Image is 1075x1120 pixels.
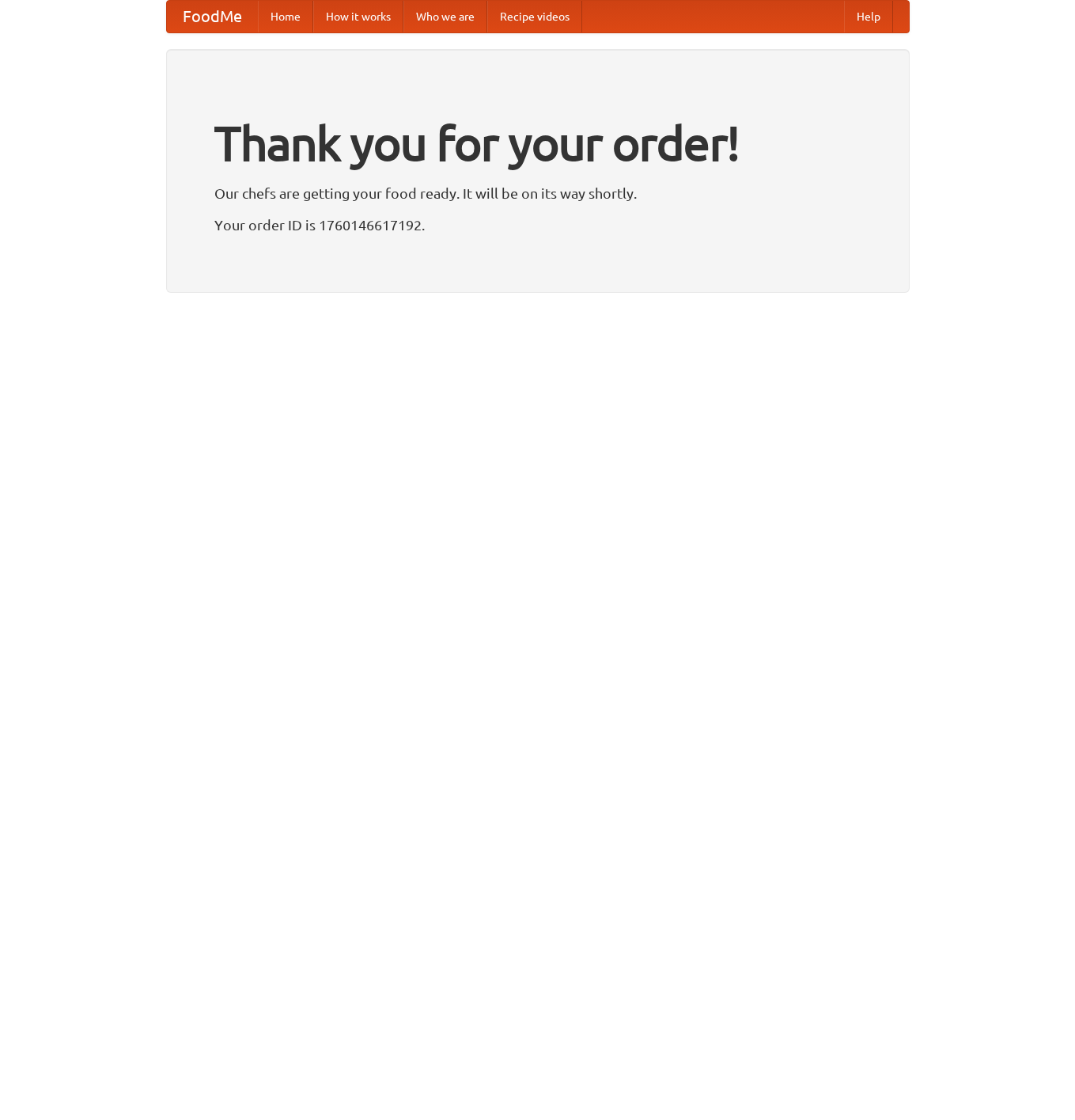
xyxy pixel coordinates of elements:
h1: Thank you for your order! [214,105,861,181]
a: Help [844,1,893,32]
p: Our chefs are getting your food ready. It will be on its way shortly. [214,181,861,205]
a: FoodMe [167,1,258,32]
a: Who we are [403,1,487,32]
a: Recipe videos [487,1,582,32]
a: How it works [313,1,403,32]
a: Home [258,1,313,32]
p: Your order ID is 1760146617192. [214,213,861,237]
